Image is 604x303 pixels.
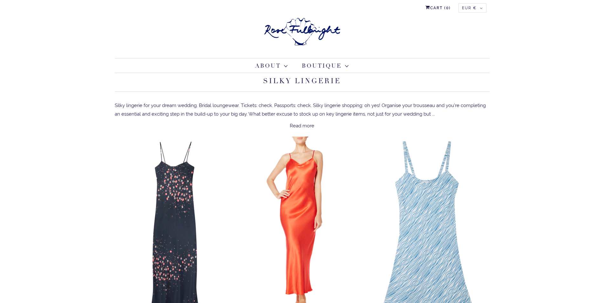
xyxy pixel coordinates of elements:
[115,101,490,118] span: Silky lingerie for your dream wedding. Bridal loungewear. Tickets: check. Passports: check. Silky...
[425,3,451,13] a: Cart (0)
[263,77,341,85] a: Silky Lingerie
[446,6,449,10] span: 0
[458,3,486,13] button: EUR €
[255,62,288,70] a: About
[302,62,349,70] a: Boutique
[115,122,490,130] a: Read more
